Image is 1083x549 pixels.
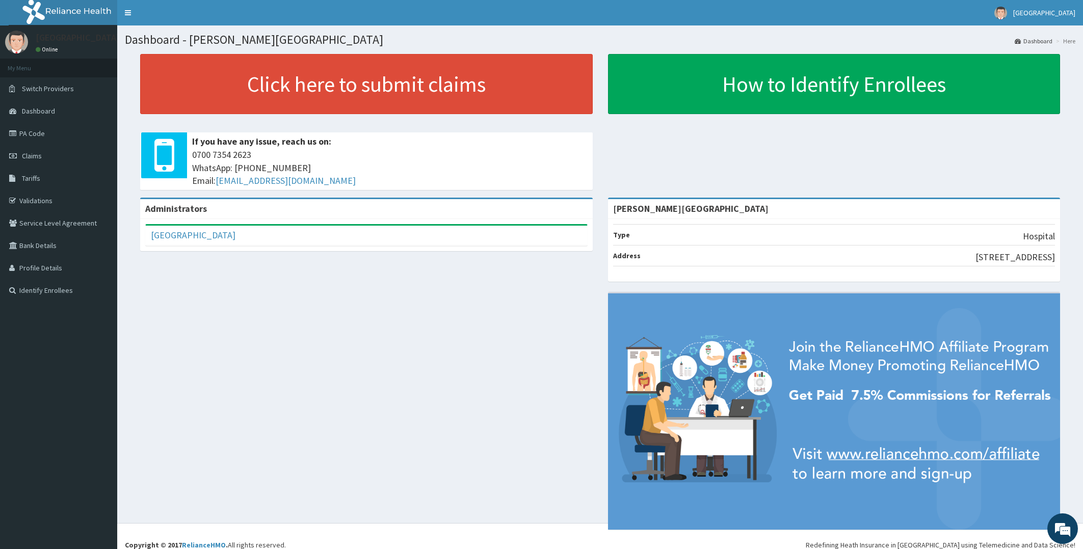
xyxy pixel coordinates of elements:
[22,174,40,183] span: Tariffs
[22,151,42,160] span: Claims
[22,106,55,116] span: Dashboard
[1013,8,1075,17] span: [GEOGRAPHIC_DATA]
[975,251,1055,264] p: [STREET_ADDRESS]
[608,293,1061,530] img: provider-team-banner.png
[613,230,630,239] b: Type
[140,54,593,114] a: Click here to submit claims
[1015,37,1052,45] a: Dashboard
[1053,37,1075,45] li: Here
[613,251,641,260] b: Address
[994,7,1007,19] img: User Image
[608,54,1061,114] a: How to Identify Enrollees
[125,33,1075,46] h1: Dashboard - [PERSON_NAME][GEOGRAPHIC_DATA]
[151,229,235,241] a: [GEOGRAPHIC_DATA]
[22,84,74,93] span: Switch Providers
[216,175,356,186] a: [EMAIL_ADDRESS][DOMAIN_NAME]
[145,203,207,214] b: Administrators
[5,31,28,53] img: User Image
[1023,230,1055,243] p: Hospital
[36,46,60,53] a: Online
[192,148,588,187] span: 0700 7354 2623 WhatsApp: [PHONE_NUMBER] Email:
[613,203,769,214] strong: [PERSON_NAME][GEOGRAPHIC_DATA]
[36,33,120,42] p: [GEOGRAPHIC_DATA]
[192,135,331,147] b: If you have any issue, reach us on:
